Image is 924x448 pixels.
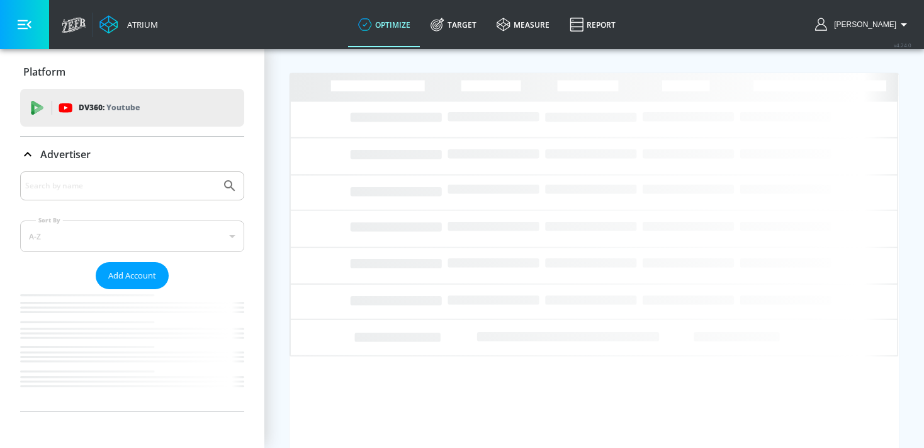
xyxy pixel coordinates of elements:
[106,101,140,114] p: Youtube
[96,262,169,289] button: Add Account
[20,137,244,172] div: Advertiser
[99,15,158,34] a: Atrium
[23,65,65,79] p: Platform
[122,19,158,30] div: Atrium
[487,2,560,47] a: measure
[108,268,156,283] span: Add Account
[36,216,63,224] label: Sort By
[25,178,216,194] input: Search by name
[79,101,140,115] p: DV360:
[20,89,244,127] div: DV360: Youtube
[420,2,487,47] a: Target
[894,42,911,49] span: v 4.24.0
[560,2,626,47] a: Report
[20,289,244,411] nav: list of Advertiser
[20,54,244,89] div: Platform
[40,147,91,161] p: Advertiser
[20,221,244,252] div: A-Z
[348,2,420,47] a: optimize
[815,17,911,32] button: [PERSON_NAME]
[829,20,896,29] span: login as: kacey.labar@zefr.com
[20,171,244,411] div: Advertiser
